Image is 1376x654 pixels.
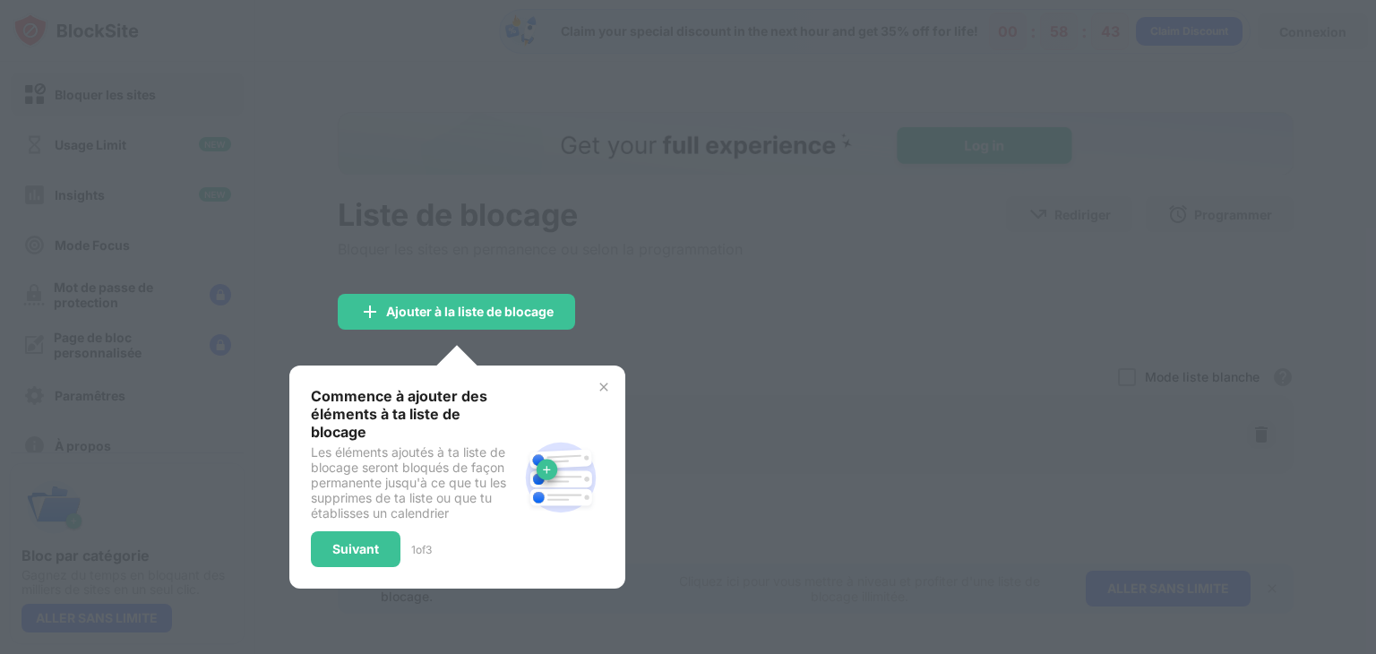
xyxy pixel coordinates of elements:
div: 1 of 3 [411,543,432,556]
img: block-site.svg [518,435,604,521]
img: x-button.svg [597,380,611,394]
div: Ajouter à la liste de blocage [386,305,554,319]
div: Suivant [332,542,379,556]
div: Commence à ajouter des éléments à ta liste de blocage [311,387,518,441]
div: Les éléments ajoutés à ta liste de blocage seront bloqués de façon permanente jusqu'à ce que tu l... [311,444,518,521]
